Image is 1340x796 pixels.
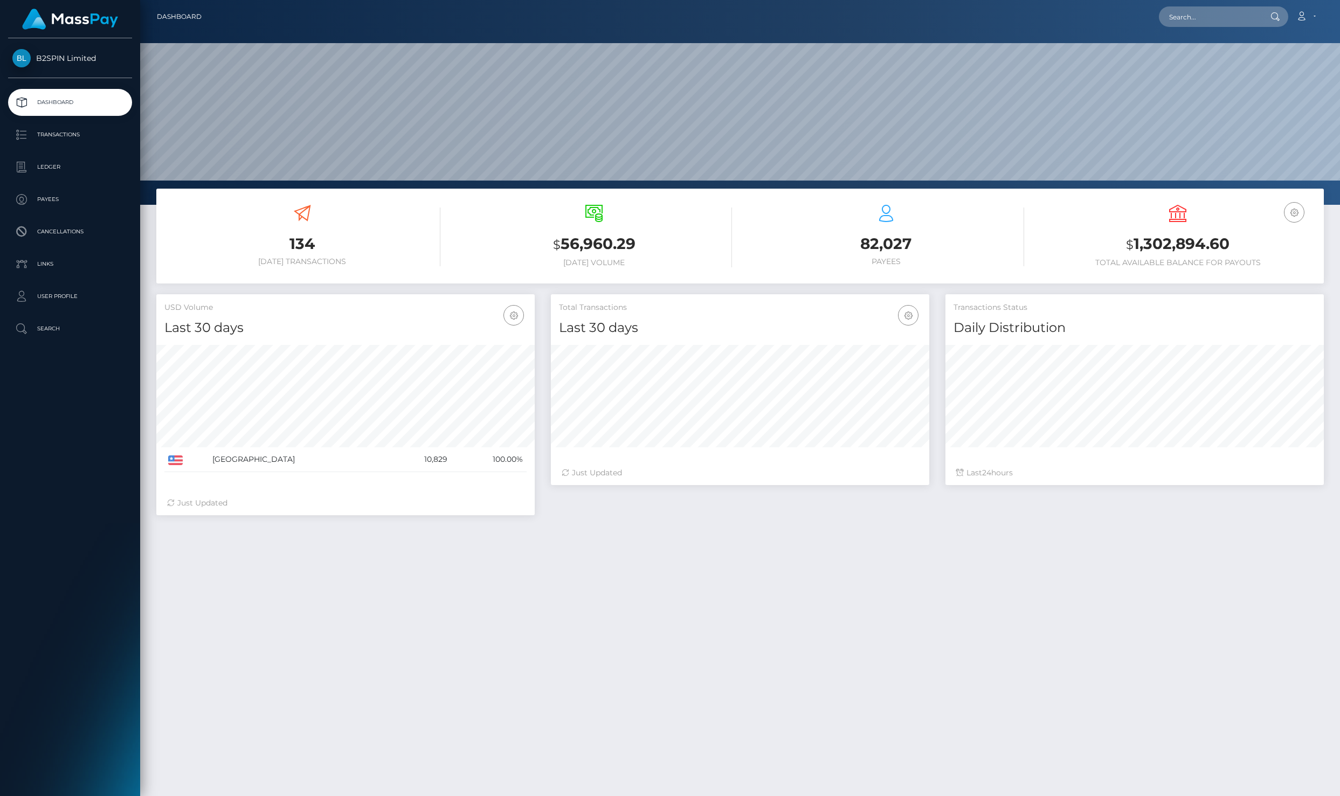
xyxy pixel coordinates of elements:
[12,191,128,207] p: Payees
[167,497,524,509] div: Just Updated
[1040,233,1316,255] h3: 1,302,894.60
[8,154,132,181] a: Ledger
[1159,6,1260,27] input: Search...
[559,319,921,337] h4: Last 30 days
[954,302,1316,313] h5: Transactions Status
[748,233,1024,254] h3: 82,027
[954,319,1316,337] h4: Daily Distribution
[12,94,128,110] p: Dashboard
[8,53,132,63] span: B2SPIN Limited
[457,258,733,267] h6: [DATE] Volume
[562,467,918,479] div: Just Updated
[748,257,1024,266] h6: Payees
[8,283,132,310] a: User Profile
[389,447,451,472] td: 10,829
[168,455,183,465] img: US.png
[8,186,132,213] a: Payees
[164,257,440,266] h6: [DATE] Transactions
[22,9,118,30] img: MassPay Logo
[1040,258,1316,267] h6: Total Available Balance for Payouts
[12,288,128,304] p: User Profile
[164,319,527,337] h4: Last 30 days
[559,302,921,313] h5: Total Transactions
[12,49,31,67] img: B2SPIN Limited
[982,468,991,477] span: 24
[12,256,128,272] p: Links
[8,218,132,245] a: Cancellations
[209,447,389,472] td: [GEOGRAPHIC_DATA]
[956,467,1313,479] div: Last hours
[12,159,128,175] p: Ledger
[164,233,440,254] h3: 134
[1126,237,1134,252] small: $
[8,251,132,278] a: Links
[8,121,132,148] a: Transactions
[553,237,561,252] small: $
[451,447,527,472] td: 100.00%
[8,315,132,342] a: Search
[8,89,132,116] a: Dashboard
[457,233,733,255] h3: 56,960.29
[12,127,128,143] p: Transactions
[12,224,128,240] p: Cancellations
[12,321,128,337] p: Search
[164,302,527,313] h5: USD Volume
[157,5,202,28] a: Dashboard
